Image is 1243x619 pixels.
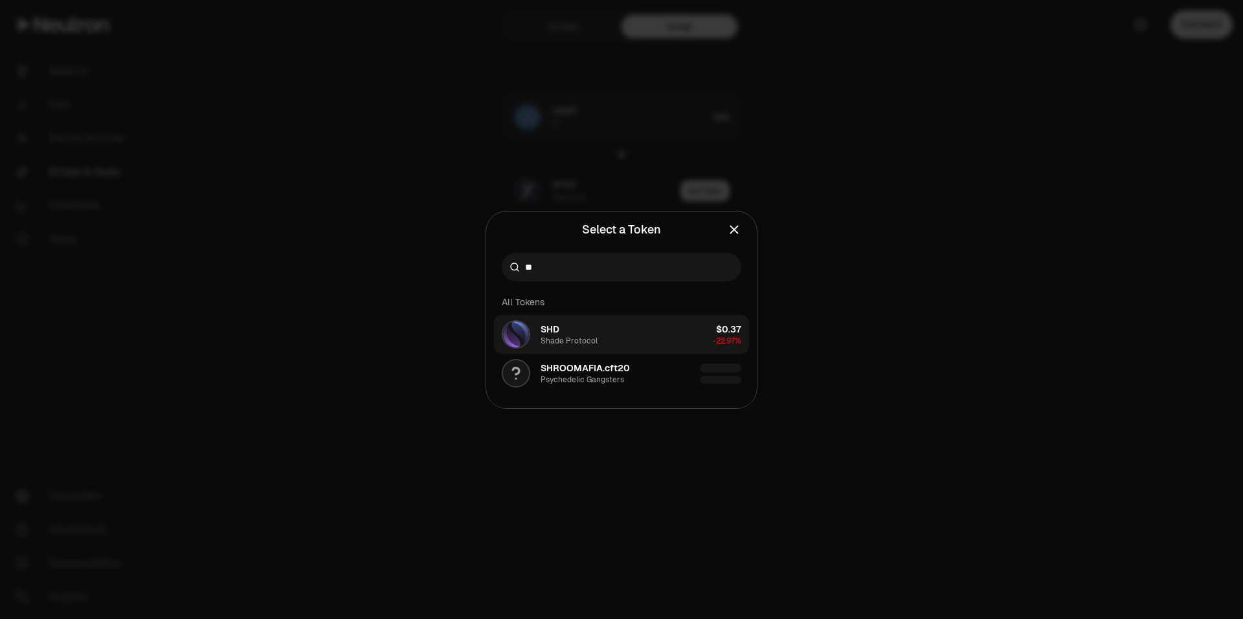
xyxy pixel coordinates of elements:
[541,336,598,346] div: Shade Protocol
[494,315,749,354] button: SHD LogoSHDShade Protocol$0.37-22.97%
[716,323,741,336] div: $0.37
[494,289,749,315] div: All Tokens
[541,362,630,375] span: SHROOMAFIA.cft20
[713,336,741,346] span: -22.97%
[494,354,749,393] button: SHROOMAFIA.cft20 LogoSHROOMAFIA.cft20Psychedelic Gangsters
[541,375,624,385] div: Psychedelic Gangsters
[503,321,529,347] img: SHD Logo
[541,323,559,336] span: SHD
[582,221,661,239] div: Select a Token
[727,221,741,239] button: Close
